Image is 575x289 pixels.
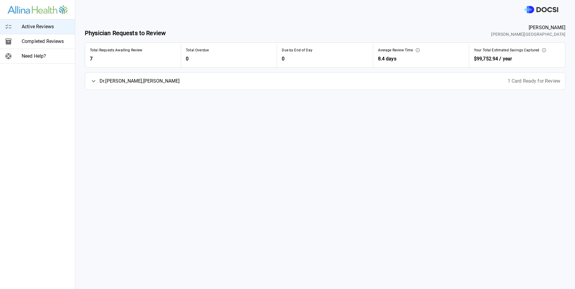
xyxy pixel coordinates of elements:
span: 0 [186,55,272,62]
img: DOCSI Logo [524,6,558,14]
span: Completed Reviews [22,38,70,45]
span: Total Requests Awaiting Review [90,47,143,53]
span: 8.4 days [378,55,464,62]
span: Due by End of Day [282,47,312,53]
span: Physician Requests to Review [85,29,166,38]
span: Active Reviews [22,23,70,30]
span: Average Review Time [378,47,413,53]
span: Your Total Estimated Savings Captured [474,47,540,53]
svg: This represents the average time it takes from when an optimization is ready for your review to w... [415,48,420,53]
img: Site Logo [8,5,68,14]
span: [PERSON_NAME][GEOGRAPHIC_DATA] [491,31,565,38]
span: 7 [90,55,176,62]
span: $99,752.94 / year [474,56,512,62]
svg: This is the estimated annual impact of the preference card optimizations which you have approved.... [542,48,546,53]
span: 0 [282,55,368,62]
span: 1 Card Ready for Review [508,78,560,85]
span: Need Help? [22,53,70,60]
span: Total Overdue [186,47,209,53]
span: [PERSON_NAME] [491,24,565,31]
span: Dr. [PERSON_NAME] , [PERSON_NAME] [100,78,180,85]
